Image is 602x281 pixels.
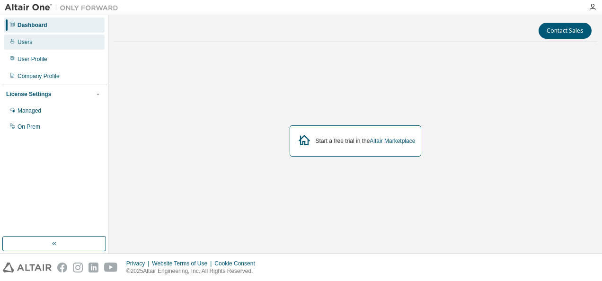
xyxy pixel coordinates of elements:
div: Website Terms of Use [152,260,214,267]
img: altair_logo.svg [3,263,52,272]
div: User Profile [18,55,47,63]
div: On Prem [18,123,40,131]
div: Dashboard [18,21,47,29]
div: Start a free trial in the [316,137,416,145]
button: Contact Sales [539,23,592,39]
img: instagram.svg [73,263,83,272]
div: Managed [18,107,41,114]
div: Privacy [126,260,152,267]
p: © 2025 Altair Engineering, Inc. All Rights Reserved. [126,267,261,275]
div: Company Profile [18,72,60,80]
img: Altair One [5,3,123,12]
img: facebook.svg [57,263,67,272]
a: Altair Marketplace [370,138,415,144]
div: Cookie Consent [214,260,260,267]
div: License Settings [6,90,51,98]
img: linkedin.svg [89,263,98,272]
img: youtube.svg [104,263,118,272]
div: Users [18,38,32,46]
